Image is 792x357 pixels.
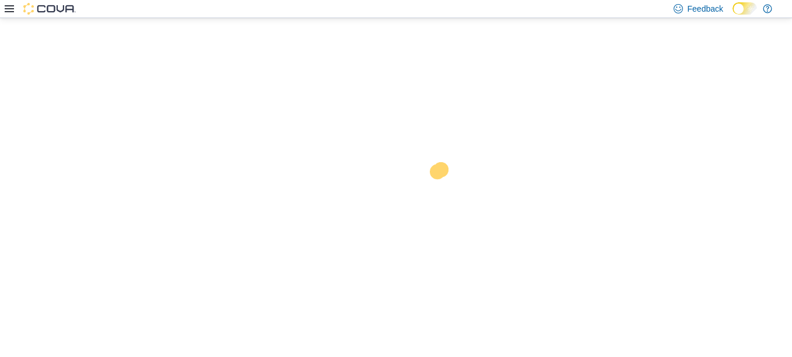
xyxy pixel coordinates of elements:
[688,3,723,15] span: Feedback
[23,3,76,15] img: Cova
[733,2,757,15] input: Dark Mode
[396,153,483,241] img: cova-loader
